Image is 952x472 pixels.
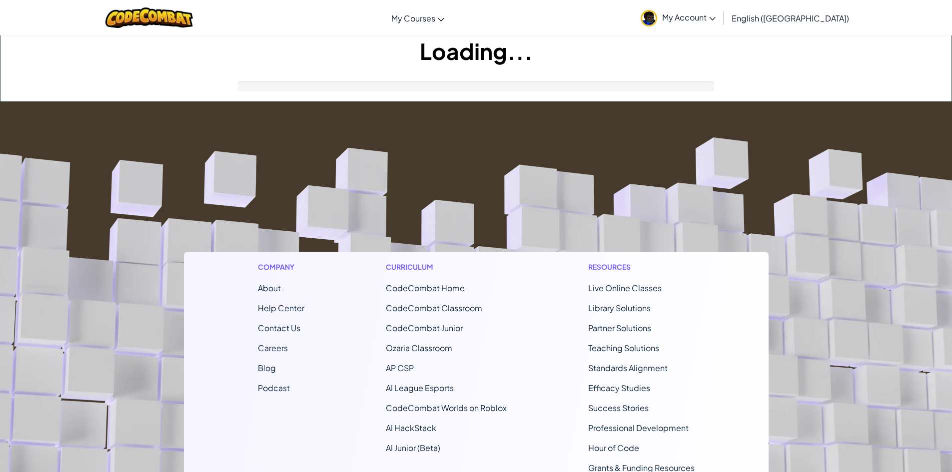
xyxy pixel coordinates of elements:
a: My Account [636,2,721,33]
a: CodeCombat Worlds on Roblox [386,403,507,413]
a: Hour of Code [588,443,639,453]
h1: Curriculum [386,262,507,272]
span: My Courses [391,13,435,23]
a: Help Center [258,303,304,313]
h1: Loading... [0,35,952,66]
a: Podcast [258,383,290,393]
span: Contact Us [258,323,300,333]
a: My Courses [386,4,449,31]
a: CodeCombat Classroom [386,303,482,313]
span: My Account [662,12,716,22]
span: English ([GEOGRAPHIC_DATA]) [732,13,849,23]
a: AP CSP [386,363,414,373]
a: Ozaria Classroom [386,343,452,353]
a: Efficacy Studies [588,383,650,393]
a: Careers [258,343,288,353]
a: English ([GEOGRAPHIC_DATA]) [727,4,854,31]
a: AI HackStack [386,423,436,433]
a: Live Online Classes [588,283,662,293]
img: avatar [641,10,657,26]
a: AI Junior (Beta) [386,443,440,453]
a: CodeCombat Junior [386,323,463,333]
img: CodeCombat logo [105,7,193,28]
h1: Company [258,262,304,272]
a: Partner Solutions [588,323,651,333]
a: Professional Development [588,423,689,433]
a: Standards Alignment [588,363,668,373]
a: About [258,283,281,293]
span: CodeCombat Home [386,283,465,293]
a: Library Solutions [588,303,651,313]
a: AI League Esports [386,383,454,393]
a: Blog [258,363,276,373]
a: Teaching Solutions [588,343,659,353]
h1: Resources [588,262,695,272]
a: Success Stories [588,403,649,413]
